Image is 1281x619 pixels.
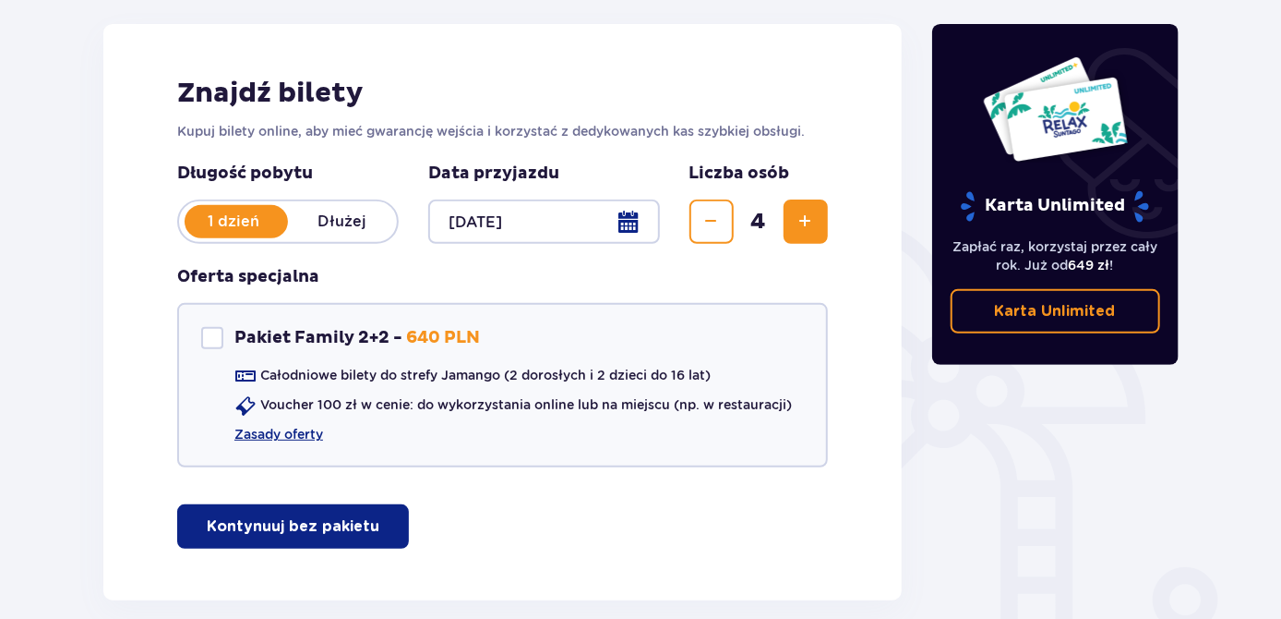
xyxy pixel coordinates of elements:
[689,200,734,244] button: Zmniejsz
[689,163,790,185] p: Liczba osób
[177,76,828,111] h2: Znajdź bilety
[428,163,559,185] p: Data przyjazdu
[260,366,711,384] p: Całodniowe bilety do strefy Jamango (2 dorosłych i 2 dzieci do 16 lat)
[406,327,480,349] p: 640 PLN
[177,122,828,140] p: Kupuj bilety online, aby mieć gwarancję wejścia i korzystać z dedykowanych kas szybkiej obsługi.
[737,208,780,236] span: 4
[260,395,792,414] p: Voucher 100 zł w cenie: do wykorzystania online lub na miejscu (np. w restauracji)
[784,200,828,244] button: Zwiększ
[177,504,409,549] button: Kontynuuj bez pakietu
[207,516,379,537] p: Kontynuuj bez pakietu
[959,190,1151,223] p: Karta Unlimited
[179,212,288,232] p: 1 dzień
[177,266,319,288] h3: Oferta specjalna
[234,327,402,349] p: Pakiet Family 2+2 -
[995,301,1116,322] p: Karta Unlimited
[1069,258,1110,273] span: 649 zł
[234,425,323,443] a: Zasady oferty
[982,55,1129,163] img: Dwie karty całoroczne do Suntago z napisem 'UNLIMITED RELAX', na białym tle z tropikalnymi liśćmi...
[288,212,397,232] p: Dłużej
[951,289,1161,334] a: Karta Unlimited
[951,237,1161,274] p: Zapłać raz, korzystaj przez cały rok. Już od !
[177,163,399,185] p: Długość pobytu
